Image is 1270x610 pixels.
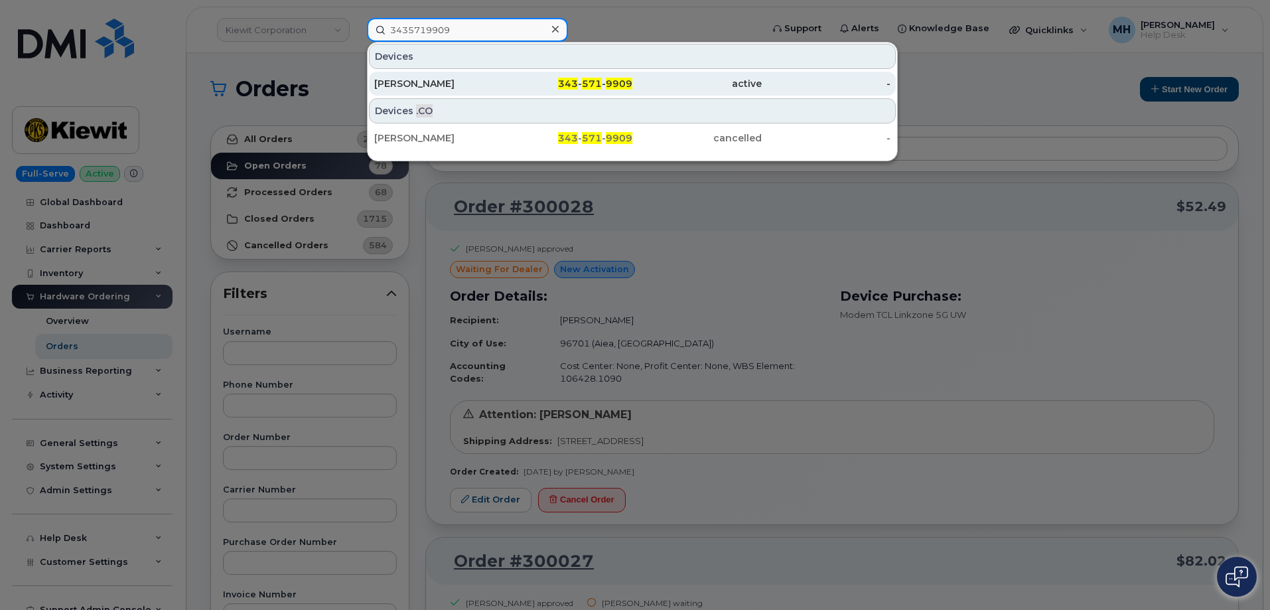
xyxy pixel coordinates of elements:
div: - - [504,131,633,145]
span: 343 [558,132,578,144]
span: 9909 [606,132,632,144]
span: 571 [582,132,602,144]
span: 343 [558,78,578,90]
img: Open chat [1226,566,1248,587]
div: - [762,77,891,90]
div: active [632,77,762,90]
a: [PERSON_NAME]343-571-9909cancelled- [369,126,896,150]
span: 571 [582,78,602,90]
div: [PERSON_NAME] [374,77,504,90]
a: [PERSON_NAME]343-571-9909active- [369,72,896,96]
div: [PERSON_NAME] [374,131,504,145]
div: - - [504,77,633,90]
span: 9909 [606,78,632,90]
div: Devices [369,44,896,69]
div: Devices [369,98,896,123]
div: cancelled [632,131,762,145]
span: .CO [416,104,433,117]
div: - [762,131,891,145]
